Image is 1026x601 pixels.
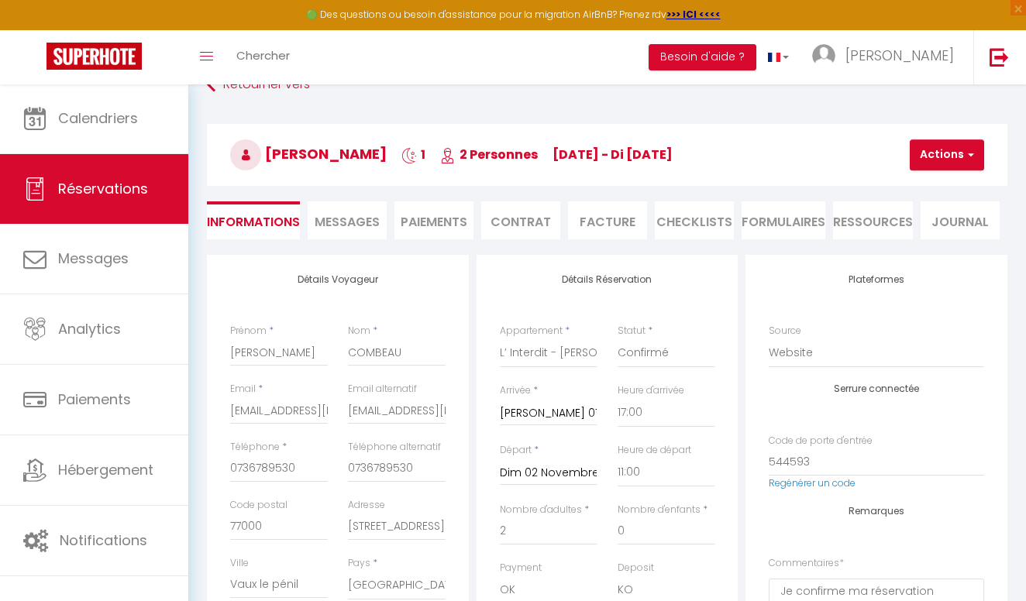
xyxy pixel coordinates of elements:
li: Journal [921,201,1000,239]
h4: Plateformes [769,274,984,285]
li: CHECKLISTS [655,201,734,239]
img: logout [990,47,1009,67]
label: Appartement [500,324,563,338]
label: Deposit [618,561,654,575]
label: Téléphone [230,440,280,455]
label: Prénom [230,324,267,338]
label: Commentaires [769,556,844,571]
span: Chercher [236,47,290,64]
h4: Détails Réservation [500,274,715,285]
a: ... [PERSON_NAME] [800,30,973,84]
span: 1 [401,146,425,163]
span: [DATE] - di [DATE] [553,146,673,163]
span: Réservations [58,179,148,198]
a: Retourner vers [207,71,1007,99]
span: Hébergement [58,460,153,479]
span: [PERSON_NAME] [845,46,954,65]
button: Actions [910,139,984,170]
h4: Remarques [769,506,984,517]
label: Nombre d'adultes [500,503,582,517]
span: Paiements [58,390,131,409]
label: Téléphone alternatif [348,440,441,455]
label: Payment [500,561,542,575]
li: Facture [568,201,647,239]
img: ... [812,44,835,67]
li: Informations [207,201,300,239]
h4: Détails Voyageur [230,274,446,285]
label: Heure d'arrivée [618,383,684,398]
label: Arrivée [500,383,531,398]
label: Email [230,382,256,397]
li: Contrat [481,201,560,239]
label: Pays [348,556,370,571]
label: Statut [618,324,646,338]
h4: Serrure connectée [769,383,984,394]
span: Analytics [58,319,121,338]
span: Calendriers [58,108,138,128]
label: Nom [348,324,370,338]
label: Code postal [230,498,287,513]
label: Code de porte d'entrée [769,434,873,448]
label: Nombre d'enfants [618,503,701,517]
a: Regénérer un code [769,476,856,489]
img: Super Booking [46,43,142,70]
span: 2 Personnes [440,146,538,163]
label: Départ [500,443,532,458]
label: Source [769,324,801,338]
label: Email alternatif [348,382,417,397]
label: Adresse [348,498,385,513]
li: Ressources [833,201,913,239]
span: Notifications [60,531,147,550]
button: Besoin d'aide ? [649,44,756,70]
span: Messages [315,213,380,231]
label: Ville [230,556,249,571]
label: Heure de départ [618,443,691,458]
li: Paiements [394,201,473,239]
a: >>> ICI <<<< [666,8,721,21]
a: Chercher [225,30,301,84]
span: [PERSON_NAME] [230,144,387,163]
li: FORMULAIRES [742,201,825,239]
span: Messages [58,249,129,268]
